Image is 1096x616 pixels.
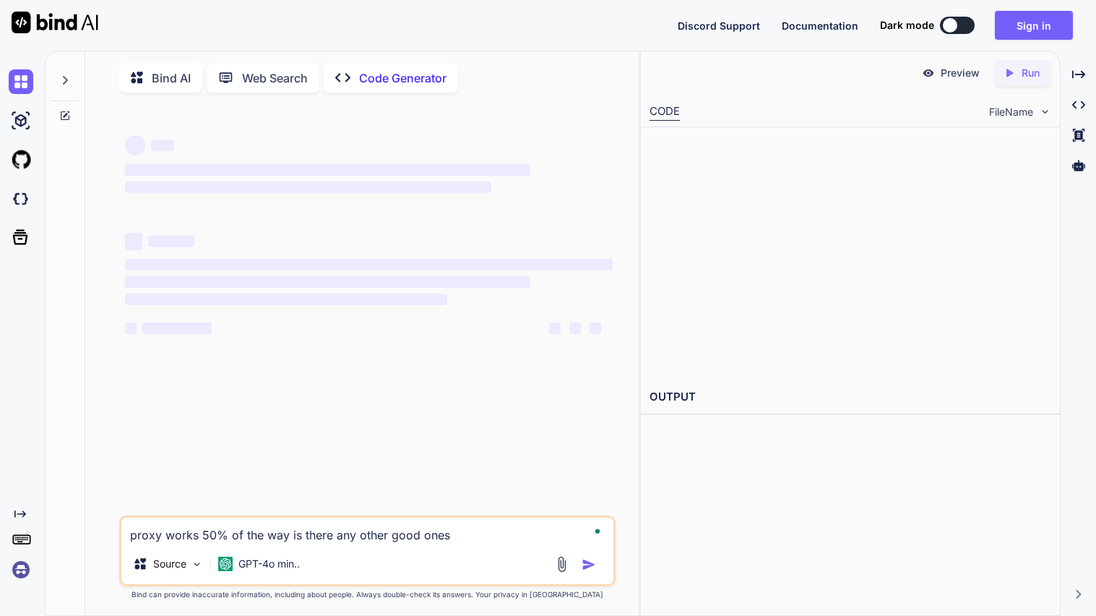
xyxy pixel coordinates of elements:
img: chat [9,69,33,94]
span: Documentation [782,20,858,32]
img: chevron down [1039,106,1051,118]
span: ‌ [151,140,174,151]
p: Bind can provide inaccurate information, including about people. Always double-check its answers.... [119,589,616,600]
img: icon [582,557,596,572]
div: CODE [650,103,680,121]
img: ai-studio [9,108,33,133]
img: signin [9,557,33,582]
span: FileName [989,105,1033,119]
img: GPT-4o mini [218,557,233,571]
span: ‌ [590,322,601,334]
span: ‌ [142,322,212,334]
span: Dark mode [880,18,934,33]
img: Pick Models [191,558,203,570]
span: ‌ [569,322,581,334]
button: Documentation [782,18,858,33]
button: Discord Support [678,18,760,33]
span: ‌ [125,276,530,288]
span: ‌ [125,294,447,305]
p: Web Search [242,69,308,87]
img: Bind AI [12,12,98,33]
img: attachment [553,556,570,573]
span: ‌ [125,135,145,155]
span: ‌ [125,259,613,270]
button: Sign in [995,11,1073,40]
p: Bind AI [152,69,191,87]
span: ‌ [125,233,142,250]
img: darkCloudIdeIcon [9,187,33,211]
span: ‌ [148,236,194,247]
img: preview [922,67,935,80]
span: Discord Support [678,20,760,32]
p: Preview [941,66,980,80]
p: Source [153,557,186,571]
h2: OUTPUT [641,380,1060,414]
span: ‌ [125,322,137,334]
span: ‌ [125,181,491,193]
p: Code Generator [359,69,446,87]
textarea: To enrich screen reader interactions, please activate Accessibility in Grammarly extension settings [121,518,613,544]
span: ‌ [125,164,530,176]
p: Run [1022,66,1040,80]
img: githubLight [9,147,33,172]
p: GPT-4o min.. [238,557,300,571]
span: ‌ [549,322,561,334]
